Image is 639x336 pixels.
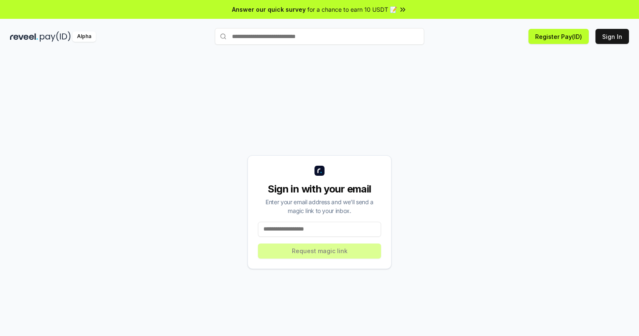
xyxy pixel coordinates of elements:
button: Register Pay(ID) [528,29,589,44]
img: pay_id [40,31,71,42]
span: for a chance to earn 10 USDT 📝 [307,5,397,14]
span: Answer our quick survey [232,5,306,14]
img: reveel_dark [10,31,38,42]
div: Alpha [72,31,96,42]
div: Enter your email address and we’ll send a magic link to your inbox. [258,197,381,215]
img: logo_small [314,166,325,176]
div: Sign in with your email [258,182,381,196]
button: Sign In [595,29,629,44]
